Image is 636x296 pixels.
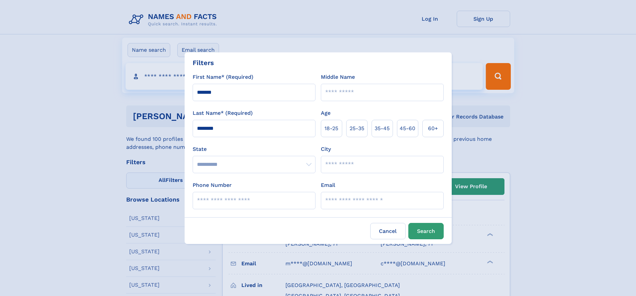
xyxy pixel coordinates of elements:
label: City [321,145,331,153]
label: Cancel [370,223,406,239]
label: Middle Name [321,73,355,81]
button: Search [408,223,444,239]
label: Phone Number [193,181,232,189]
label: Age [321,109,331,117]
label: First Name* (Required) [193,73,253,81]
label: Last Name* (Required) [193,109,253,117]
label: Email [321,181,335,189]
span: 45‑60 [400,124,415,132]
span: 18‑25 [325,124,338,132]
span: 60+ [428,124,438,132]
div: Filters [193,58,214,68]
label: State [193,145,315,153]
span: 25‑35 [350,124,364,132]
span: 35‑45 [375,124,390,132]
